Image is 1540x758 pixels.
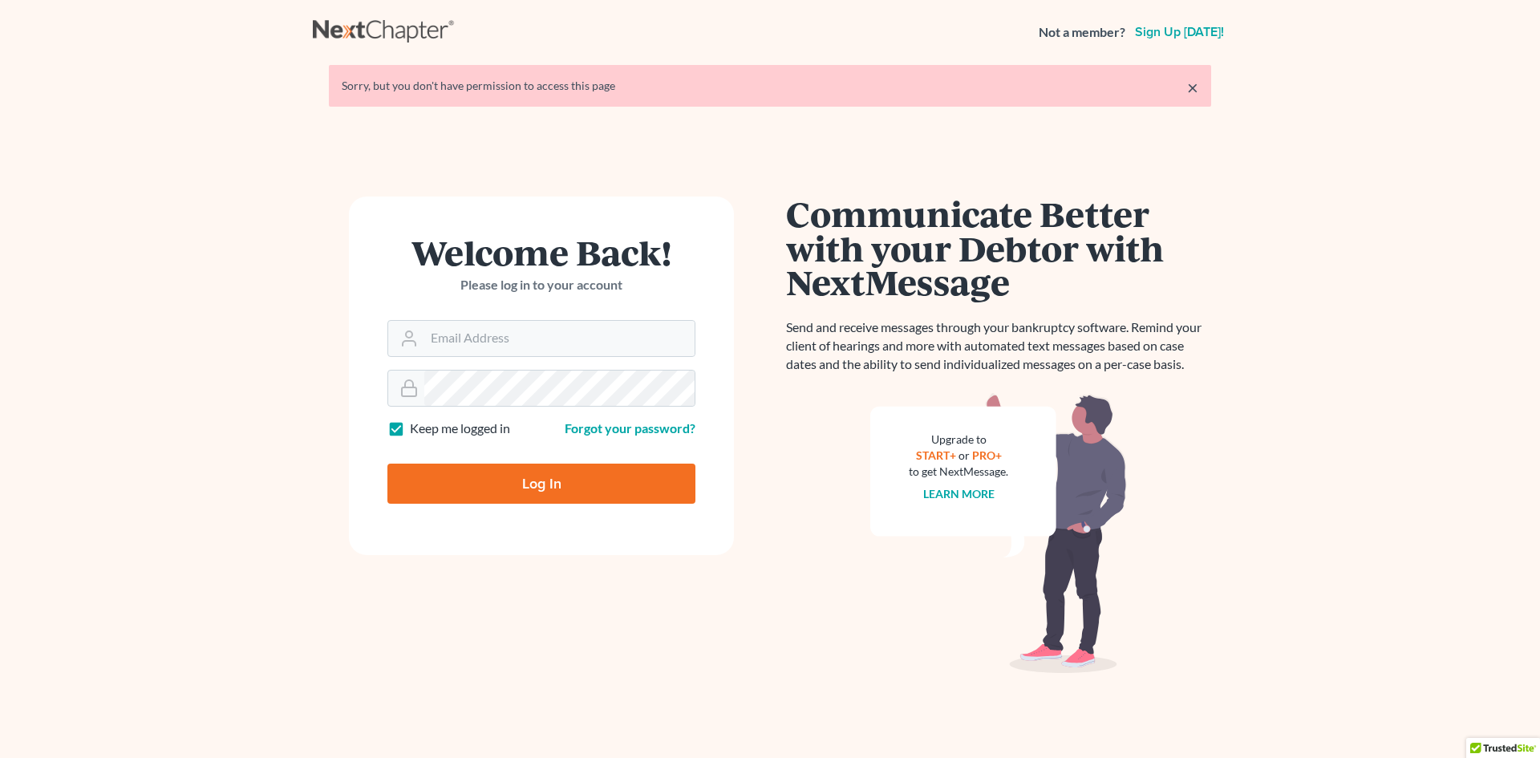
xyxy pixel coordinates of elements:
span: or [958,448,970,462]
img: nextmessage_bg-59042aed3d76b12b5cd301f8e5b87938c9018125f34e5fa2b7a6b67550977c72.svg [870,393,1127,674]
h1: Communicate Better with your Debtor with NextMessage [786,197,1211,299]
a: Forgot your password? [565,420,695,436]
a: Learn more [923,487,995,501]
div: Sorry, but you don't have permission to access this page [342,78,1198,94]
input: Log In [387,464,695,504]
input: Email Address [424,321,695,356]
a: Sign up [DATE]! [1132,26,1227,39]
a: PRO+ [972,448,1002,462]
p: Send and receive messages through your bankruptcy software. Remind your client of hearings and mo... [786,318,1211,374]
div: to get NextMessage. [909,464,1008,480]
strong: Not a member? [1039,23,1125,42]
label: Keep me logged in [410,420,510,438]
p: Please log in to your account [387,276,695,294]
div: Upgrade to [909,432,1008,448]
a: × [1187,78,1198,97]
a: START+ [916,448,956,462]
h1: Welcome Back! [387,235,695,270]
